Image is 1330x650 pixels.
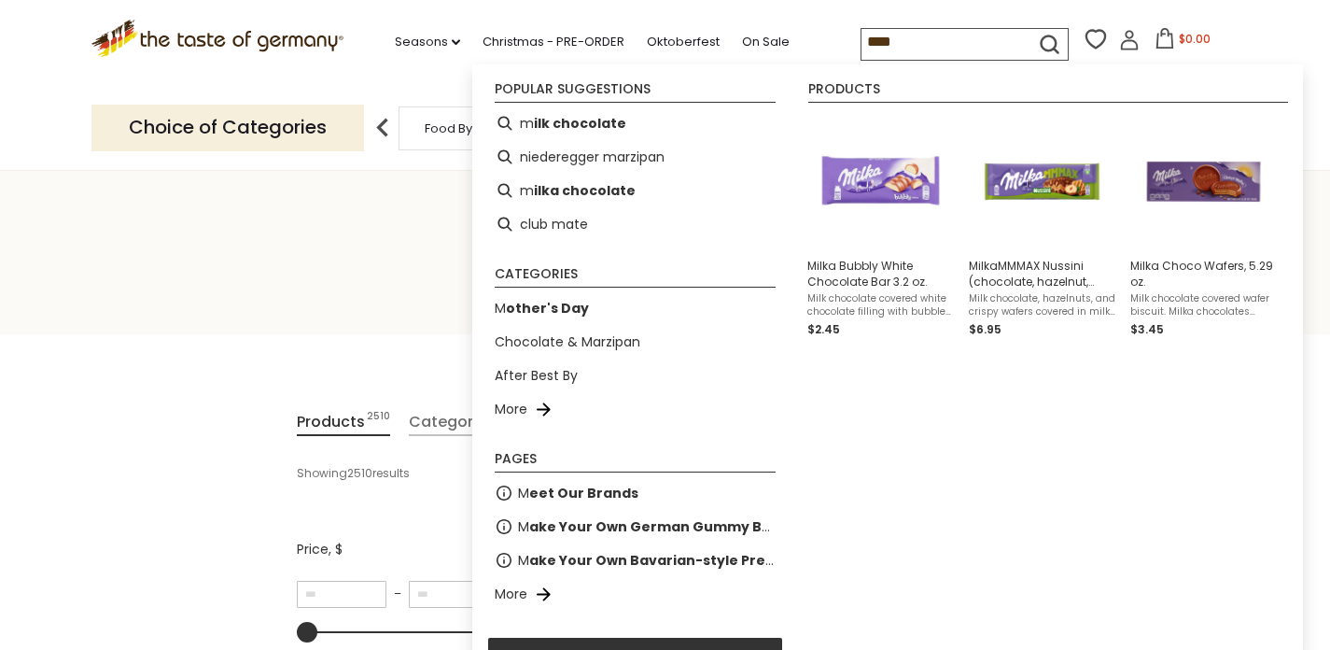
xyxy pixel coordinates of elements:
a: Food By Category [425,121,533,135]
span: $2.45 [807,321,840,337]
a: View Categories Tab [409,409,510,436]
li: club mate [487,207,783,241]
li: After Best By [487,359,783,392]
a: Chocolate & Marzipan [495,332,640,353]
span: M [518,483,638,504]
a: Make Your Own German Gummy Bears [518,516,776,538]
a: After Best By [495,365,578,387]
li: Make Your Own Bavarian-style Pretzel at Home [487,544,783,577]
span: 2510 [367,409,390,434]
li: Chocolate & Marzipan [487,325,783,359]
a: Mother's Day [495,298,589,319]
li: Meet Our Brands [487,476,783,510]
li: Products [808,82,1288,103]
b: ake Your Own German Gummy Bears [529,517,794,536]
span: $6.95 [969,321,1001,337]
span: M [518,516,776,538]
span: Milka Bubbly White Chocolate Bar 3.2 oz. [807,258,954,290]
li: milka chocolate [487,174,783,207]
img: Milka Bubbly White [813,114,948,249]
a: Milka Bubbly WhiteMilka Bubbly White Chocolate Bar 3.2 oz.Milk chocolate covered white chocolate ... [807,114,954,339]
span: $0.00 [1179,31,1211,47]
li: MilkaMMMAX Nussini (chocolate, hazelnut, wafer), 9.52oz - made in Germany [961,106,1123,346]
h1: Search results [58,255,1272,297]
b: other's Day [506,299,589,318]
b: ake Your Own Bavarian-style Pretzel at Home [529,551,856,570]
a: Meet Our Brands [518,483,638,504]
span: $3.45 [1130,321,1164,337]
li: Popular suggestions [495,82,776,103]
a: On Sale [742,32,790,52]
span: , $ [329,540,343,558]
li: Make Your Own German Gummy Bears [487,510,783,544]
a: Oktoberfest [647,32,720,52]
b: 2510 [347,465,372,482]
a: View Products Tab [297,409,390,436]
a: Christmas - PRE-ORDER [483,32,624,52]
a: Seasons [395,32,460,52]
li: More [487,577,783,611]
li: Milka Bubbly White Chocolate Bar 3.2 oz. [800,106,961,346]
span: Milka Choco Wafers, 5.29 oz. [1130,258,1277,290]
li: Milka Choco Wafers, 5.29 oz. [1123,106,1284,346]
img: MIlka Choco Wafers [1136,114,1271,249]
div: Showing results [297,458,749,489]
a: Make Your Own Bavarian-style Pretzel at Home [518,550,776,572]
img: Milka MMMAX Nussini [974,114,1110,249]
li: Categories [495,267,776,288]
span: Milk chocolate, hazelnuts, and crispy wafers covered in milk chocolate. Milka chocolates originat... [969,292,1115,318]
b: eet Our Brands [529,484,638,502]
b: ilk chocolate [534,113,626,134]
p: Choice of Categories [91,105,364,150]
span: MilkaMMMAX Nussini (chocolate, hazelnut, wafer), 9.52oz - made in [GEOGRAPHIC_DATA] [969,258,1115,290]
li: Pages [495,452,776,473]
span: M [518,550,776,572]
button: $0.00 [1143,28,1223,56]
span: Price [297,540,343,559]
b: ilka chocolate [534,180,636,202]
a: MIlka Choco WafersMilka Choco Wafers, 5.29 oz.Milk chocolate covered wafer biscuit. Milka chocola... [1130,114,1277,339]
li: Mother's Day [487,291,783,325]
span: – [386,586,409,602]
a: Milka MMMAX NussiniMilkaMMMAX Nussini (chocolate, hazelnut, wafer), 9.52oz - made in [GEOGRAPHIC_... [969,114,1115,339]
li: niederegger marzipan [487,140,783,174]
li: milk chocolate [487,106,783,140]
input: Maximum value [409,581,498,608]
input: Minimum value [297,581,386,608]
span: Milk chocolate covered wafer biscuit. Milka chocolates originated in [GEOGRAPHIC_DATA] in [DATE].... [1130,292,1277,318]
li: More [487,392,783,426]
span: Milk chocolate covered white chocolate filling with bubbles that create a unique melt-in-your-mou... [807,292,954,318]
img: previous arrow [364,109,401,147]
